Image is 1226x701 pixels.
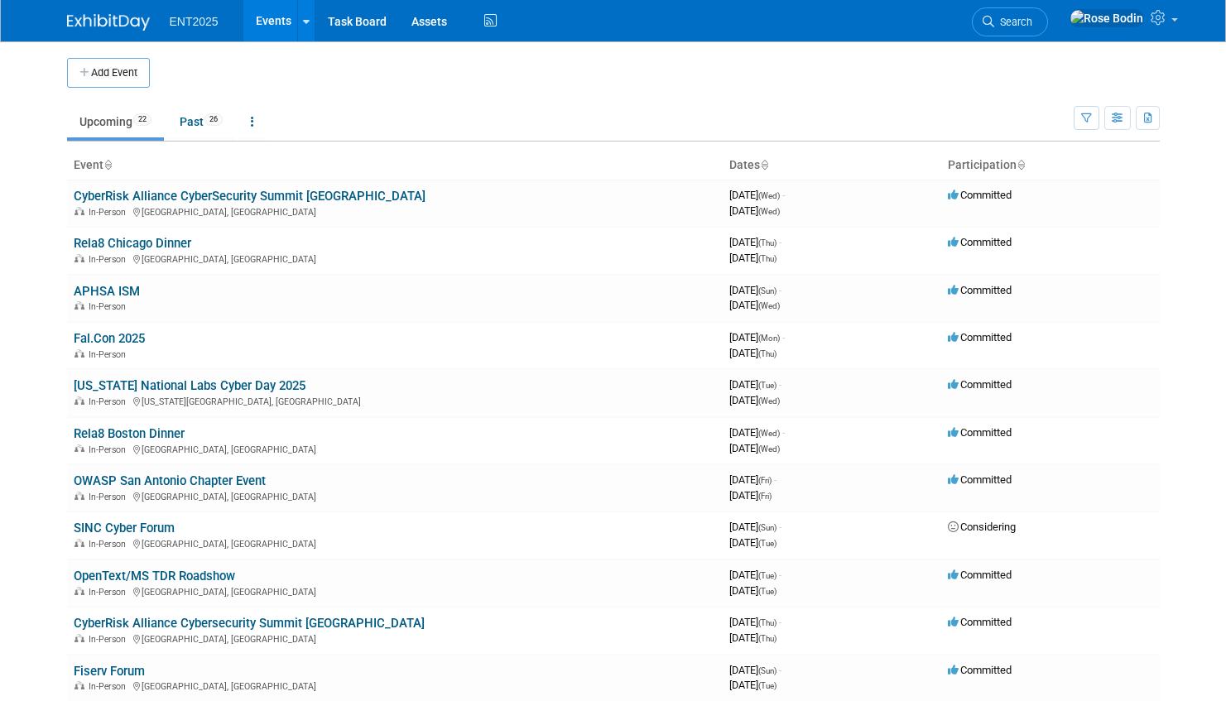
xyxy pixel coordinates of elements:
[74,679,716,692] div: [GEOGRAPHIC_DATA], [GEOGRAPHIC_DATA]
[74,616,425,631] a: CyberRisk Alliance Cybersecurity Summit [GEOGRAPHIC_DATA]
[758,634,776,643] span: (Thu)
[75,539,84,547] img: In-Person Event
[758,618,776,627] span: (Thu)
[89,634,131,645] span: In-Person
[74,489,716,502] div: [GEOGRAPHIC_DATA], [GEOGRAPHIC_DATA]
[729,664,781,676] span: [DATE]
[67,14,150,31] img: ExhibitDay
[758,587,776,596] span: (Tue)
[729,252,776,264] span: [DATE]
[758,539,776,548] span: (Tue)
[75,254,84,262] img: In-Person Event
[729,204,780,217] span: [DATE]
[75,681,84,689] img: In-Person Event
[74,569,235,583] a: OpenText/MS TDR Roadshow
[729,569,781,581] span: [DATE]
[779,378,781,391] span: -
[729,442,780,454] span: [DATE]
[948,473,1012,486] span: Committed
[729,331,785,343] span: [DATE]
[758,349,776,358] span: (Thu)
[729,426,785,439] span: [DATE]
[74,442,716,455] div: [GEOGRAPHIC_DATA], [GEOGRAPHIC_DATA]
[729,189,785,201] span: [DATE]
[758,301,780,310] span: (Wed)
[89,349,131,360] span: In-Person
[779,616,781,628] span: -
[133,113,151,126] span: 22
[89,207,131,218] span: In-Person
[75,492,84,500] img: In-Person Event
[74,284,140,299] a: APHSA ISM
[941,151,1160,180] th: Participation
[74,378,305,393] a: [US_STATE] National Labs Cyber Day 2025
[948,616,1012,628] span: Committed
[74,394,716,407] div: [US_STATE][GEOGRAPHIC_DATA], [GEOGRAPHIC_DATA]
[779,236,781,248] span: -
[729,679,776,691] span: [DATE]
[170,15,219,28] span: ENT2025
[75,587,84,595] img: In-Person Event
[948,378,1012,391] span: Committed
[67,106,164,137] a: Upcoming22
[167,106,235,137] a: Past26
[948,664,1012,676] span: Committed
[758,444,780,454] span: (Wed)
[758,666,776,675] span: (Sun)
[729,473,776,486] span: [DATE]
[75,444,84,453] img: In-Person Event
[729,489,772,502] span: [DATE]
[972,7,1048,36] a: Search
[75,349,84,358] img: In-Person Event
[758,476,772,485] span: (Fri)
[948,189,1012,201] span: Committed
[89,396,131,407] span: In-Person
[758,334,780,343] span: (Mon)
[729,236,781,248] span: [DATE]
[74,536,716,550] div: [GEOGRAPHIC_DATA], [GEOGRAPHIC_DATA]
[67,151,723,180] th: Event
[729,616,781,628] span: [DATE]
[948,236,1012,248] span: Committed
[89,681,131,692] span: In-Person
[74,664,145,679] a: Fiserv Forum
[1017,158,1025,171] a: Sort by Participation Type
[758,396,780,406] span: (Wed)
[67,58,150,88] button: Add Event
[782,331,785,343] span: -
[74,331,145,346] a: Fal.Con 2025
[74,521,175,535] a: SINC Cyber Forum
[89,444,131,455] span: In-Person
[729,521,781,533] span: [DATE]
[89,301,131,312] span: In-Person
[758,207,780,216] span: (Wed)
[729,378,781,391] span: [DATE]
[74,631,716,645] div: [GEOGRAPHIC_DATA], [GEOGRAPHIC_DATA]
[74,473,266,488] a: OWASP San Antonio Chapter Event
[760,158,768,171] a: Sort by Start Date
[782,426,785,439] span: -
[103,158,112,171] a: Sort by Event Name
[758,523,776,532] span: (Sun)
[89,539,131,550] span: In-Person
[758,492,772,501] span: (Fri)
[779,664,781,676] span: -
[729,347,776,359] span: [DATE]
[948,569,1012,581] span: Committed
[782,189,785,201] span: -
[89,254,131,265] span: In-Person
[74,252,716,265] div: [GEOGRAPHIC_DATA], [GEOGRAPHIC_DATA]
[75,396,84,405] img: In-Person Event
[774,473,776,486] span: -
[758,191,780,200] span: (Wed)
[723,151,941,180] th: Dates
[729,394,780,406] span: [DATE]
[729,584,776,597] span: [DATE]
[89,587,131,598] span: In-Person
[994,16,1032,28] span: Search
[89,492,131,502] span: In-Person
[74,584,716,598] div: [GEOGRAPHIC_DATA], [GEOGRAPHIC_DATA]
[779,521,781,533] span: -
[729,299,780,311] span: [DATE]
[75,634,84,642] img: In-Person Event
